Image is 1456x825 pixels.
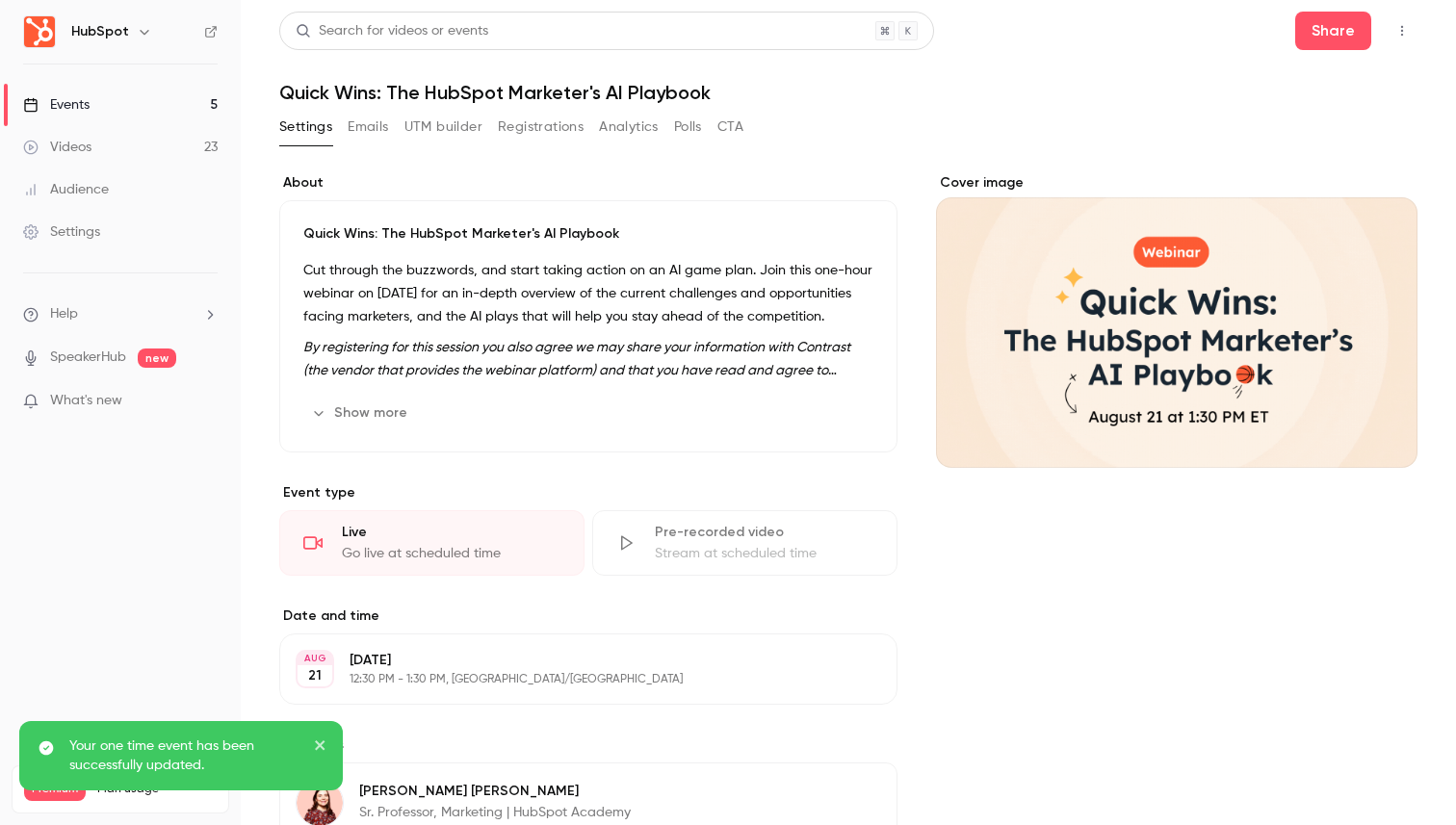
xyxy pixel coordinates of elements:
label: Speakers [279,735,897,755]
iframe: Noticeable Trigger [195,393,218,410]
label: About [279,173,897,193]
span: What's new [50,391,122,411]
p: [PERSON_NAME] [PERSON_NAME] [359,782,631,801]
label: Date and time [279,606,897,626]
section: Cover image [936,173,1417,468]
button: Emails [348,112,388,142]
li: help-dropdown-opener [23,304,218,324]
div: Audience [23,180,109,199]
div: AUG [298,652,332,665]
div: Pre-recorded video [655,523,873,542]
button: Settings [279,112,332,142]
div: Search for videos or events [296,21,488,41]
p: Event type [279,483,897,503]
button: Show more [303,398,419,428]
p: Cut through the buzzwords, and start taking action on an AI game plan. Join this one-hour webinar... [303,259,873,328]
div: Go live at scheduled time [342,544,560,563]
p: [DATE] [350,651,795,670]
button: Registrations [498,112,584,142]
div: Stream at scheduled time [655,544,873,563]
button: Analytics [599,112,659,142]
button: Polls [674,112,702,142]
div: LiveGo live at scheduled time [279,510,585,576]
div: Events [23,95,90,115]
label: Cover image [936,173,1417,193]
button: close [314,736,327,760]
button: Share [1295,12,1371,50]
h6: HubSpot [71,22,129,41]
div: Live [342,523,560,542]
span: new [138,348,176,368]
button: UTM builder [404,112,482,142]
p: 21 [308,666,322,685]
button: CTA [717,112,743,142]
span: Help [50,304,78,324]
a: SpeakerHub [50,348,126,368]
div: Settings [23,222,100,242]
p: Your one time event has been successfully updated. [69,736,300,775]
img: HubSpot [24,16,55,47]
em: By registering for this session you also agree we may share your information with Contrast (the v... [303,341,850,400]
p: Quick Wins: The HubSpot Marketer's AI Playbook [303,224,873,244]
div: Videos [23,138,91,157]
p: 12:30 PM - 1:30 PM, [GEOGRAPHIC_DATA]/[GEOGRAPHIC_DATA] [350,672,795,687]
div: Pre-recorded videoStream at scheduled time [592,510,897,576]
h1: Quick Wins: The HubSpot Marketer's AI Playbook [279,81,1417,104]
p: Sr. Professor, Marketing | HubSpot Academy [359,803,631,822]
